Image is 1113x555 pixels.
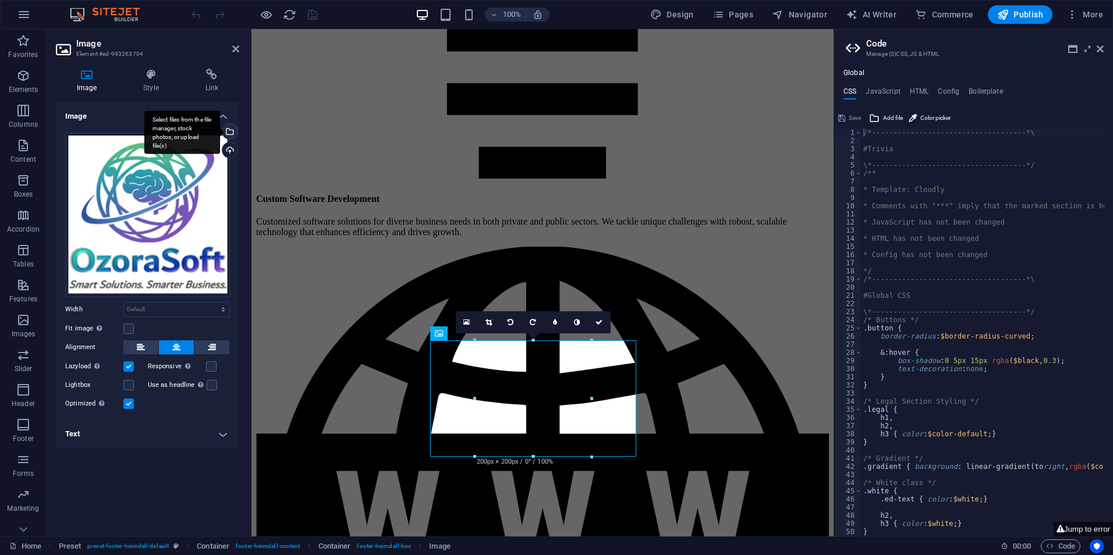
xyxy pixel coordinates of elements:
div: ozorasoft_logo-200-doBptnZPkKvBTKL92XzMBA.png [65,133,230,297]
div: 49 [835,520,862,528]
div: 24 [835,316,862,324]
span: . preset-footer-heimdall-default [86,539,169,553]
div: 4 [835,153,862,161]
p: Elements [9,85,38,94]
div: Select files from the file manager, stock photos, or upload file(s) [144,111,220,154]
div: 30 [835,365,862,373]
div: 18 [835,267,862,275]
div: 20 [835,283,862,291]
label: Lazyload [65,360,123,373]
div: 33 [835,389,862,397]
p: Content [10,155,36,164]
div: 22 [835,300,862,308]
div: 46 [835,495,862,503]
div: 47 [835,503,862,511]
span: Publish [997,9,1043,20]
button: Commerce [910,5,979,24]
div: 43 [835,471,862,479]
label: Alignment [65,340,123,354]
div: 1 [835,129,862,137]
label: Lightbox [65,378,123,392]
label: Width [65,306,123,312]
div: 42 [835,462,862,471]
a: Select files from the file manager, stock photos, or upload file(s) [222,123,238,140]
span: Pages [713,9,753,20]
span: Click to select. Double-click to edit [318,539,351,553]
img: Editor Logo [67,8,154,22]
div: 50 [835,528,862,536]
button: reload [282,8,296,22]
h4: CSS [843,87,856,100]
h4: Text [56,420,239,448]
a: Confirm ( Ctrl ⏎ ) [589,311,611,333]
h6: 100% [502,8,521,22]
i: Reload page [283,8,296,22]
a: Rotate right 90° [522,311,544,333]
button: AI Writer [841,5,901,24]
span: Commerce [915,9,974,20]
div: 14 [835,234,862,243]
p: Accordion [7,225,40,234]
label: Fit image [65,322,123,336]
a: Select files from the file manager, stock photos, or upload file(s) [456,311,478,333]
h6: Session time [1001,539,1032,553]
h4: Boilerplate [969,87,1003,100]
span: Click to select. Double-click to edit [429,539,450,553]
div: 10 [835,202,862,210]
p: Marketing [7,504,39,513]
button: Usercentrics [1090,539,1104,553]
div: 3 [835,145,862,153]
i: On resize automatically adjust zoom level to fit chosen device. [533,9,543,20]
label: Optimized [65,397,123,411]
div: 16 [835,251,862,259]
span: . footer-heimdall-content [234,539,300,553]
div: 51 [835,536,862,544]
button: More [1062,5,1108,24]
span: Navigator [772,9,827,20]
div: 28 [835,348,862,357]
div: 37 [835,422,862,430]
button: Code [1041,539,1080,553]
h4: Config [938,87,959,100]
h4: JavaScript [866,87,900,100]
div: 21 [835,291,862,300]
span: : [1021,542,1023,550]
h2: Code [866,38,1104,49]
div: 13 [835,226,862,234]
div: 34 [835,397,862,405]
button: Color picker [907,111,952,125]
button: 100% [485,8,526,22]
button: Add file [867,111,905,125]
div: 40 [835,446,862,454]
div: 27 [835,340,862,348]
div: 31 [835,373,862,381]
button: Design [646,5,699,24]
h4: Link [185,69,239,93]
div: 26 [835,332,862,340]
button: Click here to leave preview mode and continue editing [259,8,273,22]
p: Tables [13,259,34,269]
span: Design [650,9,694,20]
div: 12 [835,218,862,226]
div: 38 [835,430,862,438]
p: Favorites [8,50,38,59]
p: Slider [15,364,33,373]
div: 8 [835,186,862,194]
div: 39 [835,438,862,446]
a: Crop mode [478,311,500,333]
button: Publish [988,5,1052,24]
h2: Image [76,38,239,49]
p: Features [9,294,37,304]
h4: HTML [910,87,929,100]
p: Images [12,329,36,339]
span: Color picker [920,111,951,125]
span: More [1066,9,1103,20]
div: 23 [835,308,862,316]
div: Design (Ctrl+Alt+Y) [646,5,699,24]
a: Rotate left 90° [500,311,522,333]
span: Add file [883,111,903,125]
div: 29 [835,357,862,365]
span: Click to select. Double-click to edit [59,539,81,553]
span: 00 00 [1013,539,1031,553]
h3: Manage (S)CSS, JS & HTML [866,49,1080,59]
